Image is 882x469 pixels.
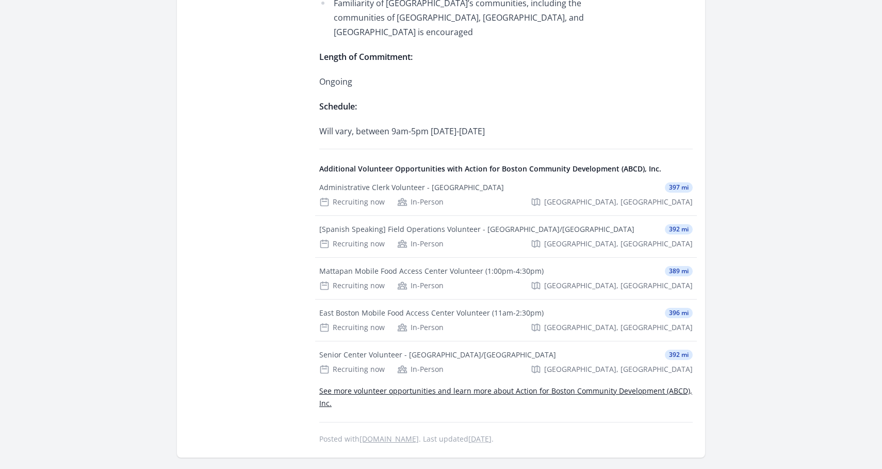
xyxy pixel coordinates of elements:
p: Posted with . Last updated . [319,435,693,443]
div: Senior Center Volunteer - [GEOGRAPHIC_DATA]/[GEOGRAPHIC_DATA] [319,350,556,360]
a: See more volunteer opportunities and learn more about Action for Boston Community Development (AB... [319,386,692,408]
div: East Boston Mobile Food Access Center Volunteer (11am-2:30pm) [319,308,544,318]
a: Senior Center Volunteer - [GEOGRAPHIC_DATA]/[GEOGRAPHIC_DATA] 392 mi Recruiting now In-Person [GE... [315,341,697,383]
a: [Spanish Speaking] Field Operations Volunteer - [GEOGRAPHIC_DATA]/[GEOGRAPHIC_DATA] 392 mi Recrui... [315,216,697,257]
div: Recruiting now [319,364,385,374]
div: [Spanish Speaking] Field Operations Volunteer - [GEOGRAPHIC_DATA]/[GEOGRAPHIC_DATA] [319,224,634,234]
div: Recruiting now [319,197,385,207]
div: In-Person [397,280,444,291]
span: 392 mi [665,224,693,234]
span: [GEOGRAPHIC_DATA], [GEOGRAPHIC_DATA] [544,197,693,207]
span: 389 mi [665,266,693,276]
strong: Schedule: [319,101,357,112]
h4: Additional Volunteer Opportunities with Action for Boston Community Development (ABCD), Inc. [319,164,693,174]
div: Recruiting now [319,239,385,249]
a: Mattapan Mobile Food Access Center Volunteer (1:00pm-4:30pm) 389 mi Recruiting now In-Person [GEO... [315,258,697,299]
div: In-Person [397,364,444,374]
a: East Boston Mobile Food Access Center Volunteer (11am-2:30pm) 396 mi Recruiting now In-Person [GE... [315,300,697,341]
div: Recruiting now [319,322,385,333]
span: 397 mi [665,182,693,193]
div: Administrative Clerk Volunteer - [GEOGRAPHIC_DATA] [319,182,504,193]
a: Administrative Clerk Volunteer - [GEOGRAPHIC_DATA] 397 mi Recruiting now In-Person [GEOGRAPHIC_DA... [315,174,697,215]
span: 392 mi [665,350,693,360]
span: [GEOGRAPHIC_DATA], [GEOGRAPHIC_DATA] [544,322,693,333]
div: In-Person [397,322,444,333]
span: 396 mi [665,308,693,318]
div: In-Person [397,197,444,207]
p: Will vary, between 9am-5pm [DATE]-[DATE] [319,124,621,138]
span: [GEOGRAPHIC_DATA], [GEOGRAPHIC_DATA] [544,239,693,249]
p: Ongoing [319,74,621,89]
span: [GEOGRAPHIC_DATA], [GEOGRAPHIC_DATA] [544,280,693,291]
div: Mattapan Mobile Food Access Center Volunteer (1:00pm-4:30pm) [319,266,544,276]
strong: Length of Commitment: [319,51,413,62]
span: [GEOGRAPHIC_DATA], [GEOGRAPHIC_DATA] [544,364,693,374]
div: In-Person [397,239,444,249]
div: Recruiting now [319,280,385,291]
a: [DOMAIN_NAME] [360,434,419,444]
abbr: Thu, Aug 14, 2025 4:35 PM [468,434,492,444]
